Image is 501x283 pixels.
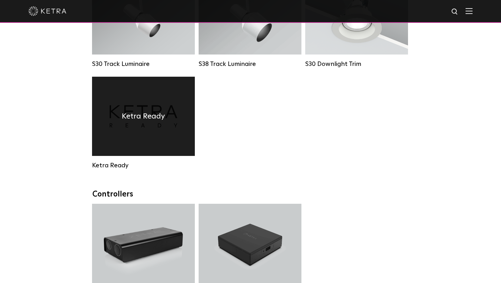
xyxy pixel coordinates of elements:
[92,162,195,169] div: Ketra Ready
[451,8,459,16] img: search icon
[122,110,165,122] h4: Ketra Ready
[28,6,66,16] img: ketra-logo-2019-white
[92,77,195,169] a: Ketra Ready Ketra Ready
[305,60,408,68] div: S30 Downlight Trim
[199,60,301,68] div: S38 Track Luminaire
[92,190,409,199] div: Controllers
[466,8,473,14] img: Hamburger%20Nav.svg
[92,60,195,68] div: S30 Track Luminaire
